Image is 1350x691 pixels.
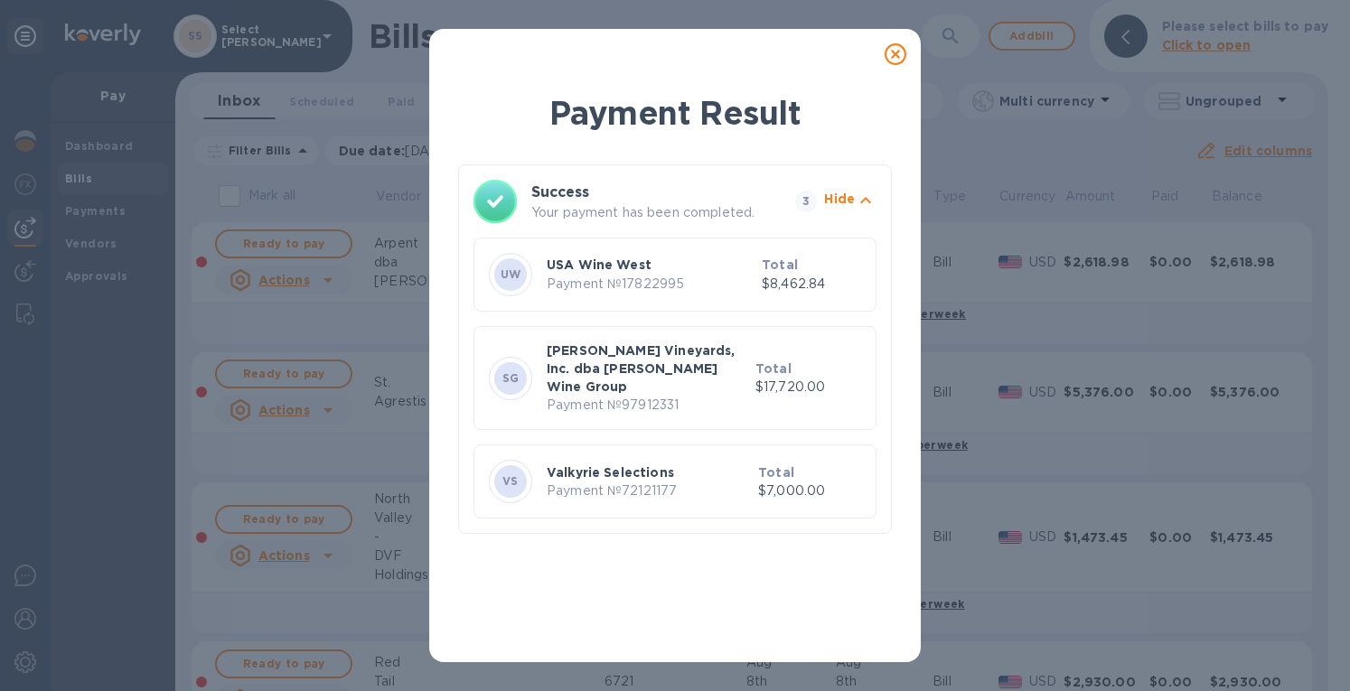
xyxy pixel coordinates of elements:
b: Total [758,465,794,480]
h1: Payment Result [458,90,892,135]
b: Total [762,257,798,272]
p: $17,720.00 [755,378,861,397]
p: $8,462.84 [762,275,861,294]
p: Your payment has been completed. [531,203,788,222]
b: VS [502,474,519,488]
p: Payment № 97912331 [547,396,748,415]
p: Payment № 72121177 [547,481,751,500]
p: USA Wine West [547,256,755,274]
span: 3 [795,191,817,212]
h3: Success [531,182,763,203]
b: SG [502,371,520,385]
p: Valkyrie Selections [547,463,751,481]
p: [PERSON_NAME] Vineyards, Inc. dba [PERSON_NAME] Wine Group [547,341,748,396]
p: Payment № 17822995 [547,275,755,294]
b: UW [501,267,521,281]
p: Hide [824,190,855,208]
button: Hide [824,190,877,214]
p: $7,000.00 [758,481,861,500]
b: Total [755,361,792,376]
